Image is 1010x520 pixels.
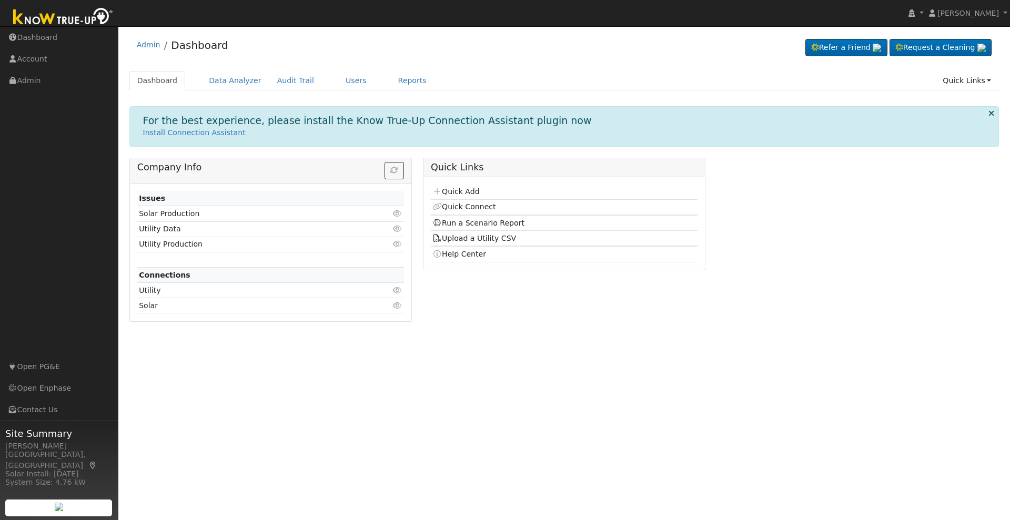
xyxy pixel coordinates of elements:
[5,477,113,488] div: System Size: 4.76 kW
[432,234,516,242] a: Upload a Utility CSV
[269,71,322,90] a: Audit Trail
[937,9,999,17] span: [PERSON_NAME]
[5,426,113,441] span: Site Summary
[137,206,361,221] td: Solar Production
[88,461,98,470] a: Map
[873,44,881,52] img: retrieve
[143,115,592,127] h1: For the best experience, please install the Know True-Up Connection Assistant plugin now
[432,187,479,196] a: Quick Add
[137,283,361,298] td: Utility
[393,240,402,248] i: Click to view
[977,44,986,52] img: retrieve
[143,128,246,137] a: Install Connection Assistant
[432,250,486,258] a: Help Center
[338,71,375,90] a: Users
[55,503,63,511] img: retrieve
[8,6,118,29] img: Know True-Up
[5,468,113,480] div: Solar Install: [DATE]
[171,39,228,52] a: Dashboard
[890,39,992,57] a: Request a Cleaning
[393,287,402,294] i: Click to view
[5,441,113,452] div: [PERSON_NAME]
[139,194,165,202] strong: Issues
[390,71,435,90] a: Reports
[137,162,404,173] h5: Company Info
[393,210,402,217] i: Click to view
[805,39,887,57] a: Refer a Friend
[431,162,698,173] h5: Quick Links
[139,271,190,279] strong: Connections
[137,221,361,237] td: Utility Data
[432,219,524,227] a: Run a Scenario Report
[137,40,160,49] a: Admin
[129,71,186,90] a: Dashboard
[393,302,402,309] i: Click to view
[432,202,496,211] a: Quick Connect
[137,298,361,313] td: Solar
[5,449,113,471] div: [GEOGRAPHIC_DATA], [GEOGRAPHIC_DATA]
[137,237,361,252] td: Utility Production
[201,71,269,90] a: Data Analyzer
[393,225,402,232] i: Click to view
[935,71,999,90] a: Quick Links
